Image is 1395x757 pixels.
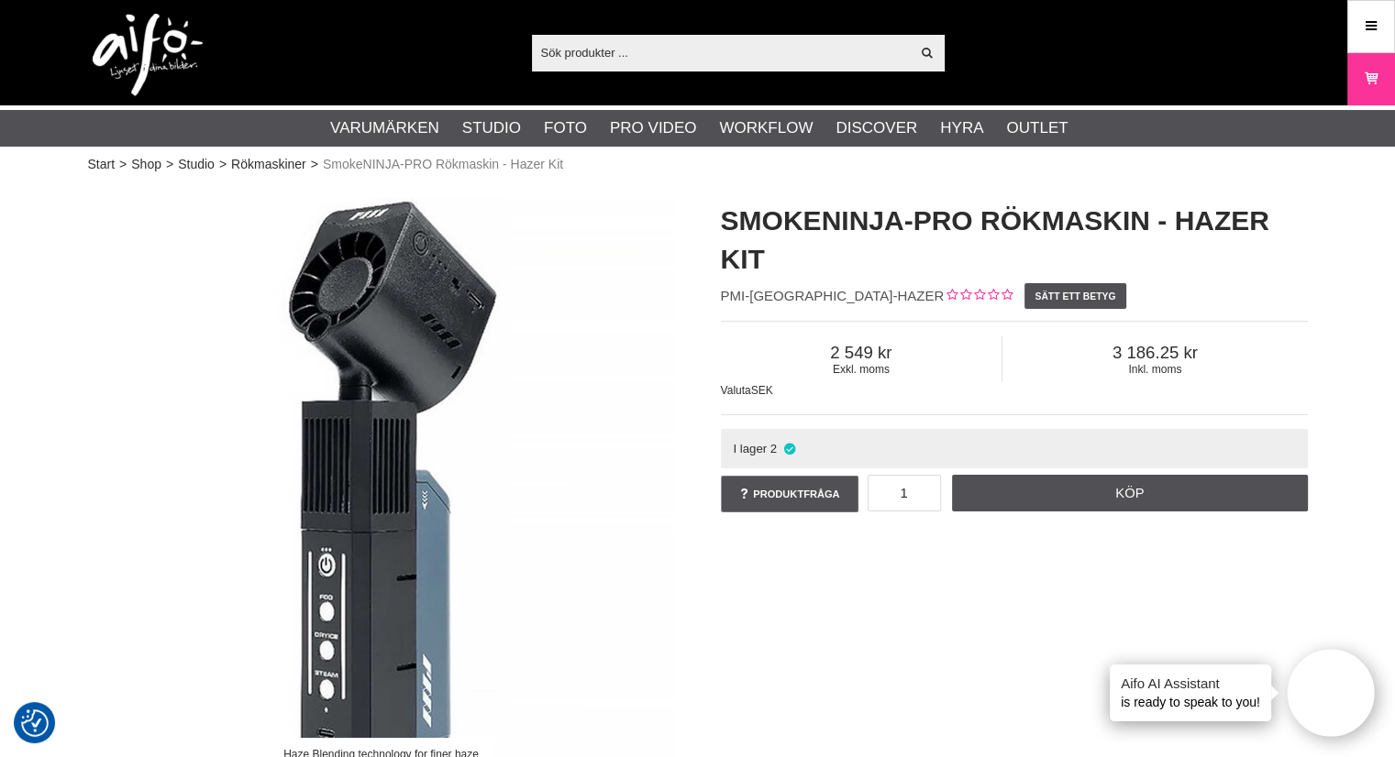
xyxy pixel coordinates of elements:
a: Varumärken [330,116,439,140]
span: Exkl. moms [721,363,1002,376]
span: > [119,155,127,174]
a: Foto [544,116,587,140]
h1: SmokeNINJA-PRO Rökmaskin - Hazer Kit [721,202,1308,279]
div: Kundbetyg: 0 [944,287,1013,306]
span: 3 186.25 [1002,343,1307,363]
input: Sök produkter ... [532,38,911,66]
a: Produktfråga [721,476,858,512]
span: PMI-[GEOGRAPHIC_DATA]-HAZER [721,288,945,303]
h4: Aifo AI Assistant [1121,674,1260,693]
a: Studio [178,155,215,174]
span: Valuta [721,384,751,397]
i: I lager [781,442,797,455]
span: SmokeNINJA-PRO Rökmaskin - Hazer Kit [323,155,563,174]
a: Pro Video [610,116,696,140]
a: Start [88,155,116,174]
span: > [219,155,227,174]
span: > [311,155,318,174]
span: 2 549 [721,343,1002,363]
a: Discover [836,116,917,140]
a: Studio [462,116,521,140]
a: Hyra [940,116,983,140]
span: > [166,155,173,174]
span: 2 [770,442,777,455]
img: logo.png [93,14,203,96]
span: Inkl. moms [1002,363,1307,376]
a: Rökmaskiner [231,155,306,174]
a: Workflow [719,116,813,140]
img: Revisit consent button [21,709,49,737]
a: Köp [952,475,1308,511]
a: Outlet [1006,116,1068,140]
button: Samtyckesinställningar [21,707,49,740]
a: Sätt ett betyg [1024,283,1126,309]
a: Shop [131,155,161,174]
span: I lager [733,442,767,455]
span: SEK [751,384,773,397]
div: is ready to speak to you! [1110,664,1271,721]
